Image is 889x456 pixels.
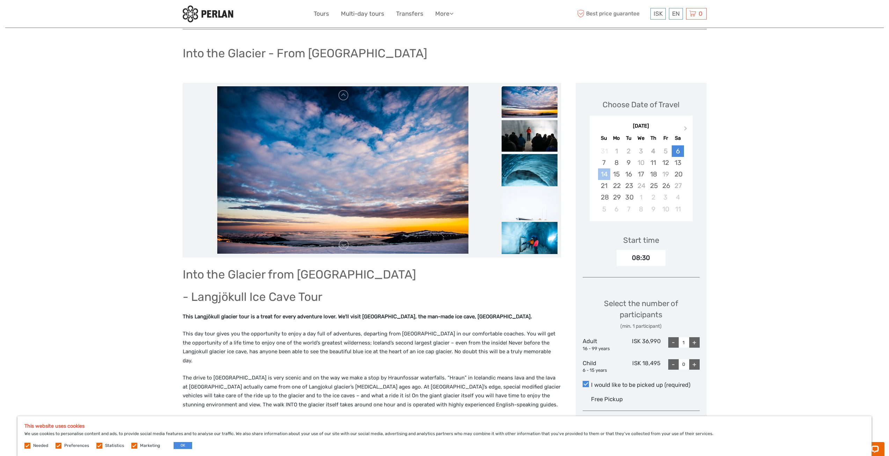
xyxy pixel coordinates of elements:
[576,8,649,20] span: Best price guarantee
[183,330,561,365] p: This day tour gives you the opportunity to enjoy a day full of adventures, departing from [GEOGRA...
[502,222,558,259] img: 3f902d68b7e440dfbfefbc9f1aa5903a.jpeg
[622,168,635,180] div: Choose Tuesday, September 16th, 2025
[635,180,647,191] div: Not available Wednesday, September 24th, 2025
[591,396,623,403] span: Free Pickup
[598,133,610,143] div: Su
[668,337,679,348] div: -
[610,203,622,215] div: Choose Monday, October 6th, 2025
[623,235,659,246] div: Start time
[660,180,672,191] div: Choose Friday, September 26th, 2025
[660,133,672,143] div: Fr
[502,120,558,152] img: 93f9e51d46c94bc4a73d05730ff84aed_slider_thumbnail.jpeg
[610,157,622,168] div: Choose Monday, September 8th, 2025
[617,250,665,266] div: 08:30
[647,168,660,180] div: Choose Thursday, September 18th, 2025
[217,86,468,254] img: 7a9e2ded185e41cb8d6f72ee6785073f_main_slider.jpeg
[583,337,622,352] div: Adult
[669,8,683,20] div: EN
[654,10,663,17] span: ISK
[583,346,622,352] div: 16 - 99 years
[621,337,661,352] div: ISK 36,990
[610,191,622,203] div: Choose Monday, September 29th, 2025
[610,180,622,191] div: Choose Monday, September 22nd, 2025
[598,168,610,180] div: Not available Sunday, September 14th, 2025
[396,9,423,19] a: Transfers
[622,133,635,143] div: Tu
[341,9,384,19] a: Multi-day tours
[583,359,622,374] div: Child
[660,145,672,157] div: Not available Friday, September 5th, 2025
[647,133,660,143] div: Th
[635,133,647,143] div: We
[435,9,453,19] a: More
[647,157,660,168] div: Choose Thursday, September 11th, 2025
[622,191,635,203] div: Choose Tuesday, September 30th, 2025
[105,443,124,449] label: Statistics
[621,359,661,374] div: ISK 18,495
[598,145,610,157] div: Not available Sunday, August 31st, 2025
[610,133,622,143] div: Mo
[635,168,647,180] div: Choose Wednesday, September 17th, 2025
[647,191,660,203] div: Choose Thursday, October 2nd, 2025
[33,443,48,449] label: Needed
[672,133,684,143] div: Sa
[660,157,672,168] div: Choose Friday, September 12th, 2025
[689,337,700,348] div: +
[668,359,679,370] div: -
[17,416,872,456] div: We use cookies to personalise content and ads, to provide social media features and to analyse ou...
[635,157,647,168] div: Not available Wednesday, September 10th, 2025
[622,157,635,168] div: Choose Tuesday, September 9th, 2025
[622,145,635,157] div: Not available Tuesday, September 2nd, 2025
[502,188,558,272] img: 78c017c5f6d541388602ecc5aa2d43bc.jpeg
[603,99,679,110] div: Choose Date of Travel
[598,157,610,168] div: Choose Sunday, September 7th, 2025
[635,145,647,157] div: Not available Wednesday, September 3rd, 2025
[622,180,635,191] div: Choose Tuesday, September 23rd, 2025
[598,180,610,191] div: Choose Sunday, September 21st, 2025
[647,203,660,215] div: Choose Thursday, October 9th, 2025
[583,367,622,374] div: 6 - 15 years
[647,145,660,157] div: Not available Thursday, September 4th, 2025
[598,191,610,203] div: Choose Sunday, September 28th, 2025
[689,359,700,370] div: +
[583,323,700,330] div: (min. 1 participant)
[183,5,233,22] img: 288-6a22670a-0f57-43d8-a107-52fbc9b92f2c_logo_small.jpg
[647,180,660,191] div: Choose Thursday, September 25th, 2025
[635,203,647,215] div: Choose Wednesday, October 8th, 2025
[672,157,684,168] div: Choose Saturday, September 13th, 2025
[502,154,558,238] img: 56c4b3d4da864349951a8d5b452676bb.jpeg
[672,145,684,157] div: Choose Saturday, September 6th, 2025
[140,443,160,449] label: Marketing
[672,203,684,215] div: Choose Saturday, October 11th, 2025
[681,124,692,136] button: Next Month
[10,12,79,18] p: Chat now
[610,168,622,180] div: Choose Monday, September 15th, 2025
[502,86,558,118] img: 7a9e2ded185e41cb8d6f72ee6785073f_slider_thumbnail.jpeg
[660,168,672,180] div: Not available Friday, September 19th, 2025
[64,443,89,449] label: Preferences
[174,442,192,449] button: OK
[183,267,561,282] h1: Into the Glacier from [GEOGRAPHIC_DATA]
[660,191,672,203] div: Choose Friday, October 3rd, 2025
[583,381,700,389] label: I would like to be picked up (required)
[672,191,684,203] div: Choose Saturday, October 4th, 2025
[672,168,684,180] div: Choose Saturday, September 20th, 2025
[598,203,610,215] div: Choose Sunday, October 5th, 2025
[698,10,704,17] span: 0
[314,9,329,19] a: Tours
[583,298,700,330] div: Select the number of participants
[183,374,561,409] p: The drive to [GEOGRAPHIC_DATA] is very scenic and on the way we make a stop by Hraunfossar waterf...
[590,123,693,130] div: [DATE]
[183,313,532,320] strong: This Langjökull glacier tour is a treat for every adventure lover. We'll visit [GEOGRAPHIC_DATA],...
[183,46,427,60] h1: Into the Glacier - From [GEOGRAPHIC_DATA]
[80,11,89,19] button: Open LiveChat chat widget
[622,203,635,215] div: Choose Tuesday, October 7th, 2025
[183,290,561,304] h1: - Langjökull Ice Cave Tour
[635,191,647,203] div: Choose Wednesday, October 1st, 2025
[660,203,672,215] div: Choose Friday, October 10th, 2025
[592,145,690,215] div: month 2025-09
[610,145,622,157] div: Not available Monday, September 1st, 2025
[672,180,684,191] div: Not available Saturday, September 27th, 2025
[24,423,865,429] h5: This website uses cookies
